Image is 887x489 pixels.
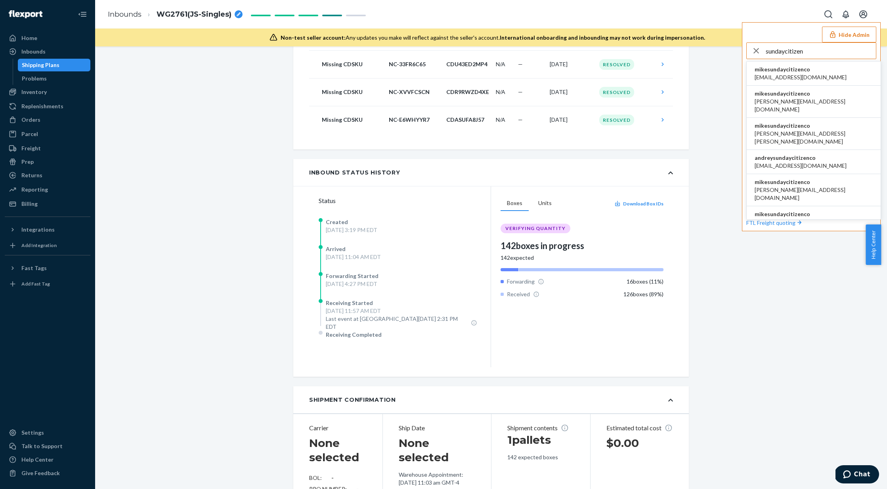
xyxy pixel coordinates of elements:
span: mikesundaycitizenco [755,90,873,98]
h1: 1 pallets [507,433,574,447]
div: Reporting [21,186,48,194]
span: Receiving Started [326,299,373,306]
button: Units [532,196,558,211]
a: Parcel [5,128,90,140]
div: 126 boxes ( 89 %) [623,290,663,298]
div: Replenishments [21,102,63,110]
div: 142 boxes in progress [501,240,663,252]
button: Close Navigation [75,6,90,22]
button: Boxes [501,196,529,211]
span: VERIFYING QUANTITY [505,225,566,232]
span: [EMAIL_ADDRESS][DOMAIN_NAME] [755,162,847,170]
span: Non-test seller account: [281,34,346,41]
div: [DATE] 11:04 AM EDT [326,253,381,261]
div: Give Feedback [21,469,60,477]
div: Add Fast Tag [21,280,50,287]
a: Billing [5,198,90,210]
iframe: Opens a widget where you can chat to one of our agents [835,465,879,485]
td: N/A [493,106,515,134]
div: Resolved [599,87,634,98]
button: Hide Admin [822,27,876,42]
button: Fast Tags [5,262,90,274]
div: Resolved [599,59,634,70]
div: 142 expected [501,254,663,262]
div: [DATE] 11:57 AM EDT [326,307,477,315]
div: Prep [21,158,34,166]
div: Received [501,290,539,298]
p: Shipment contents [507,424,574,433]
div: BOL: [309,474,367,482]
a: Help Center [5,453,90,466]
span: Created [326,219,348,225]
a: FTL Freight quoting [746,219,803,226]
a: Settings [5,426,90,439]
p: Estimated total cost [606,424,673,433]
p: 142 expected boxes [507,453,574,461]
div: Resolved [599,115,634,125]
span: mikesundaycitizenco [755,210,847,218]
p: NC-33FR6C65 [389,60,440,68]
div: Inbounds [21,48,46,56]
a: Reporting [5,183,90,196]
span: [EMAIL_ADDRESS][DOMAIN_NAME] [755,218,847,226]
span: [PERSON_NAME][EMAIL_ADDRESS][DOMAIN_NAME] [755,186,873,202]
span: — [518,61,523,67]
div: Home [21,34,37,42]
span: [EMAIL_ADDRESS][DOMAIN_NAME] [755,73,847,81]
div: Parcel [21,130,38,138]
span: Forwarding Started [326,272,379,279]
a: Problems [18,72,91,85]
td: [DATE] [547,50,596,78]
div: Help Center [21,456,54,464]
span: andreysundaycitizenco [755,154,847,162]
button: Talk to Support [5,440,90,453]
div: Fast Tags [21,264,47,272]
ol: breadcrumbs [101,3,249,26]
div: Shipping Plans [22,61,59,69]
p: CDU43ED2MP4 [446,60,489,68]
a: Prep [5,155,90,168]
button: Help Center [866,224,881,265]
a: Add Fast Tag [5,278,90,290]
div: Any updates you make will reflect against the seller's account. [281,34,705,42]
a: Returns [5,169,90,182]
div: Inventory [21,88,47,96]
span: [PERSON_NAME][EMAIL_ADDRESS][PERSON_NAME][DOMAIN_NAME] [755,130,873,146]
span: WG2761(JS-Singles) [157,10,231,20]
img: Flexport logo [9,10,42,18]
h1: None selected [309,436,367,464]
a: Replenishments [5,100,90,113]
p: Missing CDSKU [322,88,382,96]
td: N/A [493,78,515,106]
td: [DATE] [547,106,596,134]
div: Forwarding [501,278,544,286]
a: Freight [5,142,90,155]
div: Billing [21,200,38,208]
p: Missing CDSKU [322,60,382,68]
h1: None selected [399,436,475,464]
span: Arrived [326,245,346,252]
p: Warehouse Appointment: [DATE] 11:03 am GMT-4 [399,471,475,487]
button: Open Search Box [820,6,836,22]
p: CDR9RWZD4XE [446,88,489,96]
div: Problems [22,75,47,82]
div: Freight [21,144,41,152]
td: [DATE] [547,78,596,106]
a: Orders [5,113,90,126]
a: Add Integration [5,239,90,252]
div: - [331,474,334,482]
input: Search or paste seller ID [766,43,876,59]
a: Inventory [5,86,90,98]
span: — [518,88,523,95]
div: Orders [21,116,40,124]
a: Inbounds [5,45,90,58]
div: [DATE] 4:27 PM EDT [326,280,379,288]
div: Inbound Status History [309,169,400,176]
span: mikesundaycitizenco [755,65,847,73]
button: Download Box IDs [614,200,663,207]
div: Status [319,196,491,205]
a: Inbounds [108,10,141,19]
p: NC-E6WHYYR7 [389,116,440,124]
